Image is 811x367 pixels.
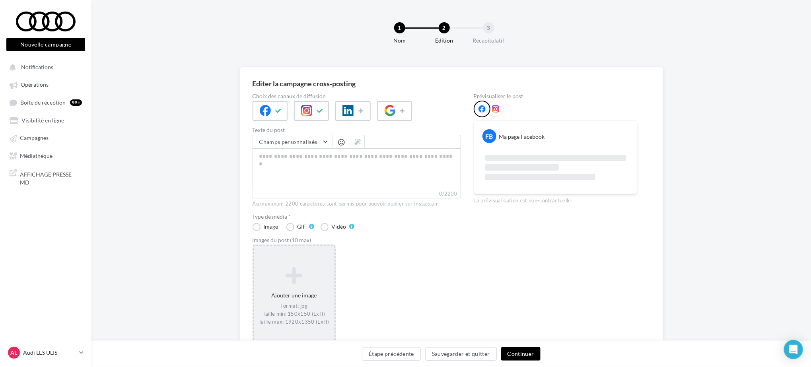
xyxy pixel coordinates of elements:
[23,349,76,357] p: Audi LES ULIS
[253,237,461,243] div: Images du post (10 max)
[21,82,49,88] span: Opérations
[253,80,356,87] div: Editer la campagne cross-posting
[6,38,85,51] button: Nouvelle campagne
[20,135,49,142] span: Campagnes
[499,133,545,141] div: Ma page Facebook
[21,64,53,70] span: Notifications
[394,22,405,33] div: 1
[5,113,87,127] a: Visibilité en ligne
[439,22,450,33] div: 2
[784,340,803,359] div: Open Intercom Messenger
[332,224,346,229] div: Vidéo
[419,37,470,45] div: Edition
[21,117,64,124] span: Visibilité en ligne
[253,135,332,149] button: Champs personnalisés
[482,129,496,143] div: FB
[5,95,87,110] a: Boîte de réception99+
[5,148,87,163] a: Médiathèque
[11,349,18,357] span: AL
[5,77,87,91] a: Opérations
[474,194,638,204] div: La prévisualisation est non-contractuelle
[6,345,85,360] a: AL Audi LES ULIS
[298,224,306,229] div: GIF
[5,130,87,145] a: Campagnes
[425,347,497,361] button: Sauvegarder et quitter
[463,37,514,45] div: Récapitulatif
[20,169,82,186] span: AFFICHAGE PRESSE MD
[374,37,425,45] div: Nom
[483,22,494,33] div: 3
[253,93,461,99] label: Choix des canaux de diffusion
[474,93,638,99] div: Prévisualiser le post
[362,347,421,361] button: Étape précédente
[253,190,461,198] label: 0/2200
[5,166,87,189] a: AFFICHAGE PRESSE MD
[253,200,461,208] div: Au maximum 2200 caractères sont permis pour pouvoir publier sur Instagram
[264,224,278,229] div: Image
[5,60,84,74] button: Notifications
[259,138,317,145] span: Champs personnalisés
[253,214,461,219] label: Type de média *
[20,99,66,106] span: Boîte de réception
[501,347,541,361] button: Continuer
[70,99,82,106] div: 99+
[20,152,53,159] span: Médiathèque
[253,127,461,133] label: Texte du post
